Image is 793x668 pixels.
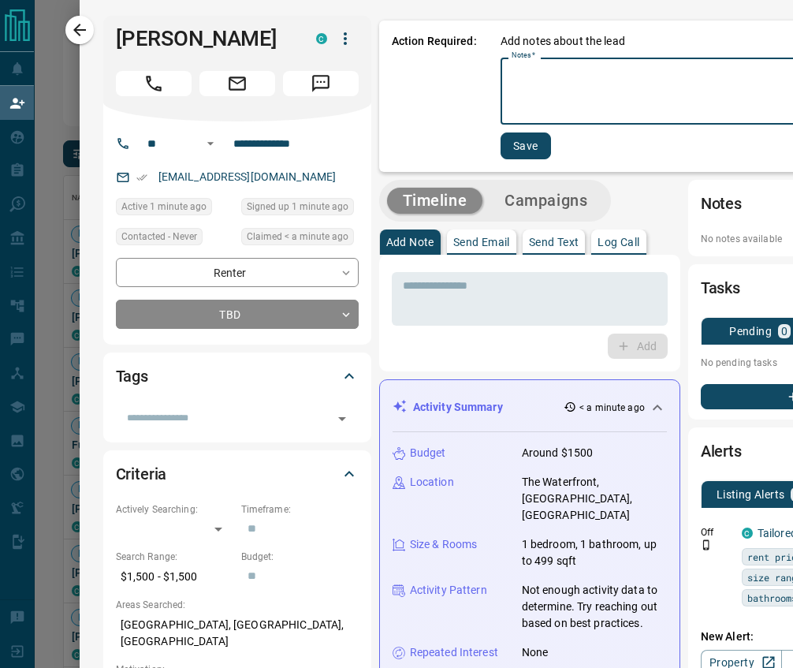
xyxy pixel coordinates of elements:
[116,461,167,487] h2: Criteria
[116,300,359,329] div: TBD
[701,438,742,464] h2: Alerts
[393,393,667,422] div: Activity Summary< a minute ago
[158,170,337,183] a: [EMAIL_ADDRESS][DOMAIN_NAME]
[331,408,353,430] button: Open
[116,71,192,96] span: Call
[116,564,233,590] p: $1,500 - $1,500
[579,401,645,415] p: < a minute ago
[283,71,359,96] span: Message
[410,582,487,599] p: Activity Pattern
[529,237,579,248] p: Send Text
[121,229,197,244] span: Contacted - Never
[241,228,359,250] div: Tue Oct 14 2025
[701,191,742,216] h2: Notes
[387,188,483,214] button: Timeline
[116,612,359,655] p: [GEOGRAPHIC_DATA], [GEOGRAPHIC_DATA], [GEOGRAPHIC_DATA]
[116,364,148,389] h2: Tags
[316,33,327,44] div: condos.ca
[717,489,785,500] p: Listing Alerts
[410,445,446,461] p: Budget
[522,445,594,461] p: Around $1500
[410,644,498,661] p: Repeated Interest
[121,199,207,215] span: Active 1 minute ago
[116,26,292,51] h1: [PERSON_NAME]
[501,33,625,50] p: Add notes about the lead
[116,258,359,287] div: Renter
[201,134,220,153] button: Open
[522,474,667,524] p: The Waterfront, [GEOGRAPHIC_DATA], [GEOGRAPHIC_DATA]
[522,582,667,632] p: Not enough activity data to determine. Try reaching out based on best practices.
[489,188,603,214] button: Campaigns
[247,229,348,244] span: Claimed < a minute ago
[116,550,233,564] p: Search Range:
[247,199,348,215] span: Signed up 1 minute ago
[386,237,434,248] p: Add Note
[410,474,454,491] p: Location
[701,275,740,300] h2: Tasks
[413,399,503,416] p: Activity Summary
[512,50,535,61] label: Notes
[241,198,359,220] div: Tue Oct 14 2025
[116,455,359,493] div: Criteria
[453,237,510,248] p: Send Email
[522,536,667,569] p: 1 bedroom, 1 bathroom, up to 499 sqft
[241,502,359,517] p: Timeframe:
[742,528,753,539] div: condos.ca
[199,71,275,96] span: Email
[116,198,233,220] div: Tue Oct 14 2025
[501,132,551,159] button: Save
[781,326,787,337] p: 0
[410,536,478,553] p: Size & Rooms
[729,326,772,337] p: Pending
[116,598,359,612] p: Areas Searched:
[116,357,359,395] div: Tags
[701,525,732,539] p: Off
[136,172,147,183] svg: Email Verified
[116,502,233,517] p: Actively Searching:
[241,550,359,564] p: Budget:
[522,644,549,661] p: None
[392,33,477,159] p: Action Required:
[701,539,712,550] svg: Push Notification Only
[598,237,639,248] p: Log Call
